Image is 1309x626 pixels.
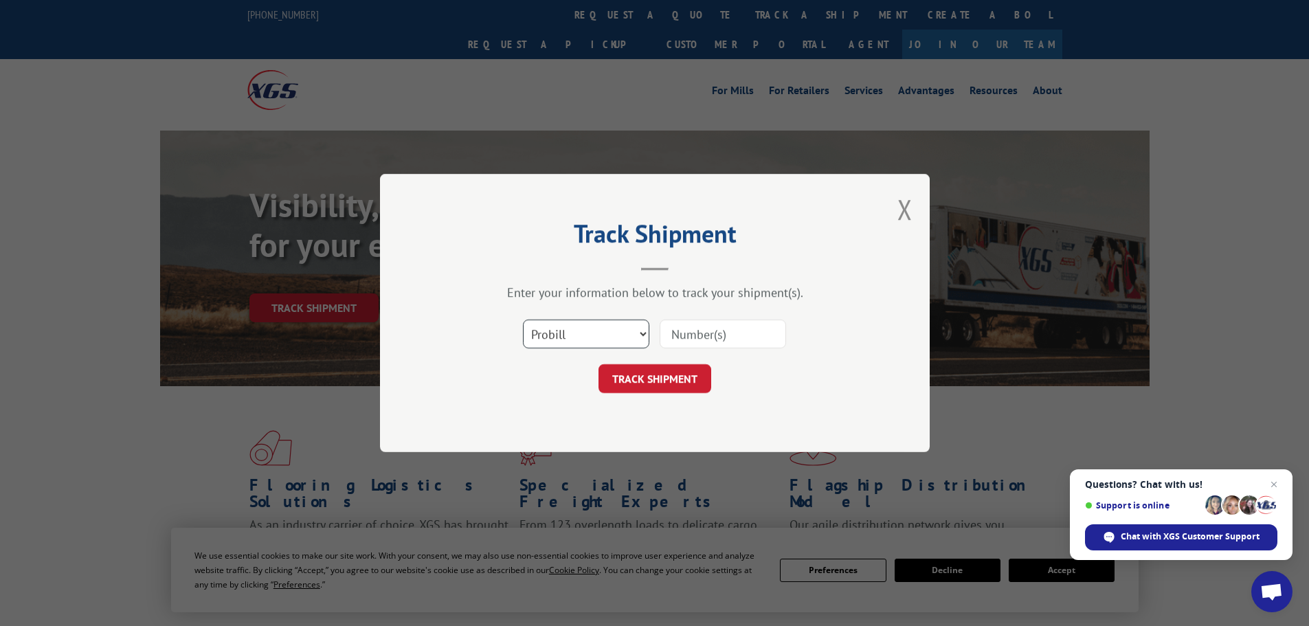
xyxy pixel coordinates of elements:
[1085,524,1277,550] div: Chat with XGS Customer Support
[897,191,913,227] button: Close modal
[598,364,711,393] button: TRACK SHIPMENT
[1251,571,1293,612] div: Open chat
[1085,500,1200,511] span: Support is online
[1121,530,1260,543] span: Chat with XGS Customer Support
[1085,479,1277,490] span: Questions? Chat with us!
[449,224,861,250] h2: Track Shipment
[449,284,861,300] div: Enter your information below to track your shipment(s).
[660,320,786,348] input: Number(s)
[1266,476,1282,493] span: Close chat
